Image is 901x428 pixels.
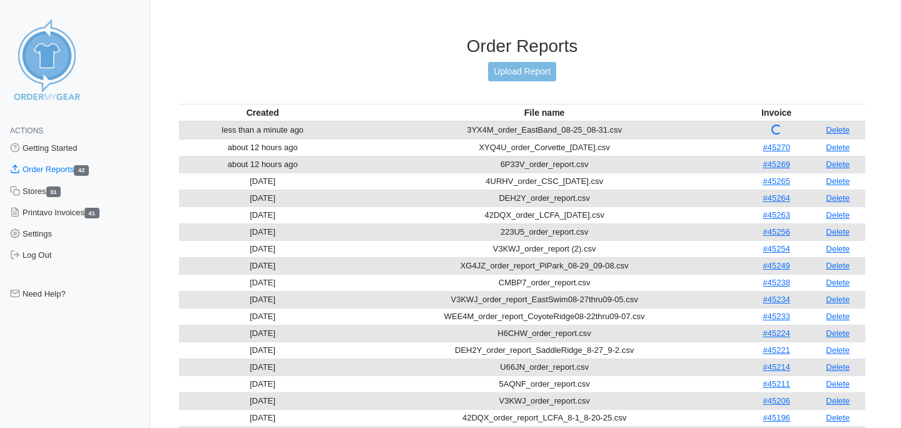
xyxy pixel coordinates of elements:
[743,104,810,121] th: Invoice
[179,36,865,57] h3: Order Reports
[346,291,742,308] td: V3KWJ_order_report_EastSwim08-27thru09-05.csv
[826,210,850,220] a: Delete
[763,193,790,203] a: #45264
[763,396,790,405] a: #45206
[763,261,790,270] a: #45249
[10,126,43,135] span: Actions
[46,186,61,197] span: 31
[763,160,790,169] a: #45269
[346,121,742,140] td: 3YX4M_order_EastBand_08-25_08-31.csv
[346,104,742,121] th: File name
[826,261,850,270] a: Delete
[826,362,850,372] a: Delete
[179,139,346,156] td: about 12 hours ago
[763,244,790,253] a: #45254
[346,274,742,291] td: CMBP7_order_report.csv
[826,160,850,169] a: Delete
[826,278,850,287] a: Delete
[179,190,346,206] td: [DATE]
[763,278,790,287] a: #45238
[346,190,742,206] td: DEH2Y_order_report.csv
[826,295,850,304] a: Delete
[763,227,790,237] a: #45256
[346,325,742,342] td: H6CHW_order_report.csv
[346,257,742,274] td: XG4JZ_order_report_PiPark_08-29_09-08.csv
[826,379,850,389] a: Delete
[179,173,346,190] td: [DATE]
[763,413,790,422] a: #45196
[179,375,346,392] td: [DATE]
[346,392,742,409] td: V3KWJ_order_report.csv
[826,413,850,422] a: Delete
[346,206,742,223] td: 42DQX_order_LCFA_[DATE].csv
[826,312,850,321] a: Delete
[346,240,742,257] td: V3KWJ_order_report (2).csv
[179,291,346,308] td: [DATE]
[346,409,742,426] td: 42DQX_order_report_LCFA_8-1_8-20-25.csv
[763,379,790,389] a: #45211
[179,223,346,240] td: [DATE]
[179,257,346,274] td: [DATE]
[179,308,346,325] td: [DATE]
[179,392,346,409] td: [DATE]
[346,139,742,156] td: XYQ4U_order_Corvette_[DATE].csv
[346,156,742,173] td: 6P33V_order_report.csv
[763,210,790,220] a: #45263
[179,325,346,342] td: [DATE]
[763,362,790,372] a: #45214
[763,176,790,186] a: #45265
[346,173,742,190] td: 4URHV_order_CSC_[DATE].csv
[826,329,850,338] a: Delete
[826,345,850,355] a: Delete
[488,62,556,81] a: Upload Report
[826,244,850,253] a: Delete
[179,104,346,121] th: Created
[826,193,850,203] a: Delete
[763,345,790,355] a: #45221
[826,227,850,237] a: Delete
[179,342,346,359] td: [DATE]
[763,312,790,321] a: #45233
[179,156,346,173] td: about 12 hours ago
[346,342,742,359] td: DEH2Y_order_report_SaddleRidge_8-27_9-2.csv
[763,295,790,304] a: #45234
[74,165,89,176] span: 42
[826,396,850,405] a: Delete
[826,176,850,186] a: Delete
[179,409,346,426] td: [DATE]
[346,359,742,375] td: U66JN_order_report.csv
[179,121,346,140] td: less than a minute ago
[179,274,346,291] td: [DATE]
[346,308,742,325] td: WEE4M_order_report_CoyoteRidge08-22thru09-07.csv
[346,223,742,240] td: 223U5_order_report.csv
[179,240,346,257] td: [DATE]
[826,143,850,152] a: Delete
[346,375,742,392] td: 5AQNF_order_report.csv
[179,359,346,375] td: [DATE]
[826,125,850,135] a: Delete
[763,329,790,338] a: #45224
[763,143,790,152] a: #45270
[84,208,99,218] span: 41
[179,206,346,223] td: [DATE]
